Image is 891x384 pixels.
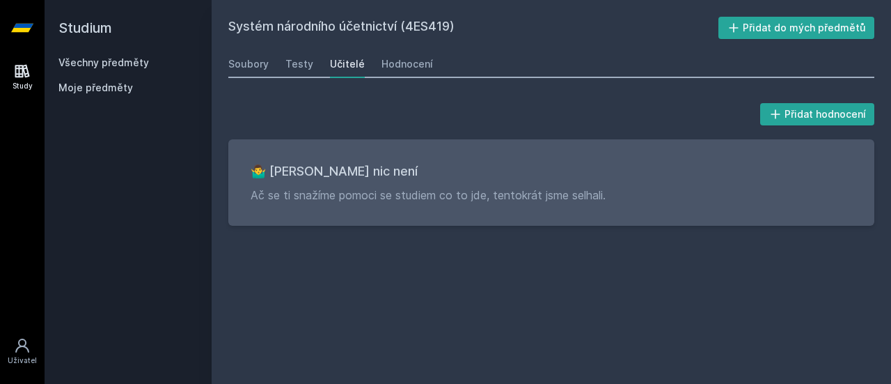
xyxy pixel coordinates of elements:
[381,50,433,78] a: Hodnocení
[58,81,133,95] span: Moje předměty
[3,330,42,373] a: Uživatel
[760,103,875,125] button: Přidat hodnocení
[8,355,37,366] div: Uživatel
[718,17,875,39] button: Přidat do mých předmětů
[228,57,269,71] div: Soubory
[251,187,852,203] p: Ač se ti snažíme pomoci se studiem co to jde, tentokrát jsme selhali.
[58,56,149,68] a: Všechny předměty
[3,56,42,98] a: Study
[251,162,852,181] h3: 🤷‍♂️ [PERSON_NAME] nic není
[381,57,433,71] div: Hodnocení
[228,50,269,78] a: Soubory
[330,50,365,78] a: Učitelé
[13,81,33,91] div: Study
[285,57,313,71] div: Testy
[285,50,313,78] a: Testy
[330,57,365,71] div: Učitelé
[228,17,718,39] h2: Systém národního účetnictví (4ES419)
